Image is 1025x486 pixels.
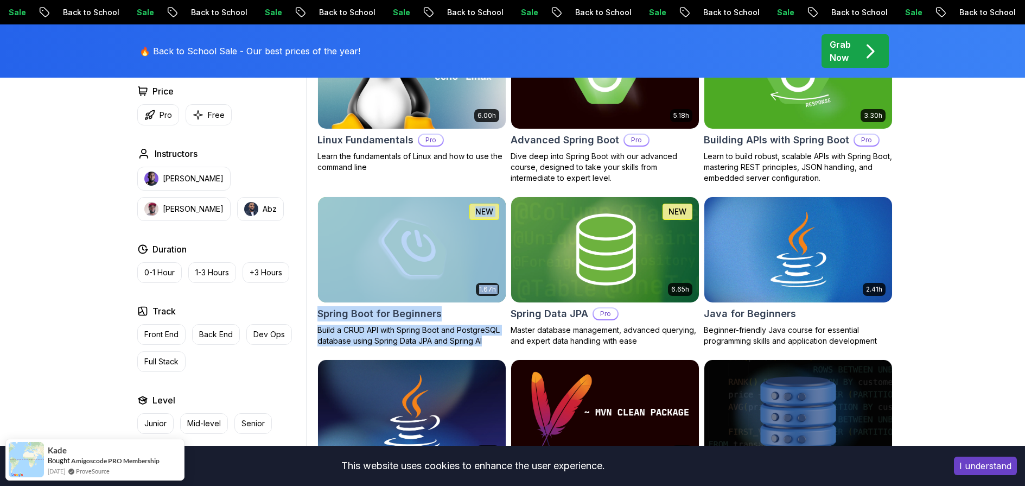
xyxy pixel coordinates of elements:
a: Linux Fundamentals card6.00hLinux FundamentalsProLearn the fundamentals of Linux and how to use t... [317,23,506,173]
p: Sale [748,7,782,18]
a: Spring Data JPA card6.65hNEWSpring Data JPAProMaster database management, advanced querying, and ... [511,197,699,346]
p: [PERSON_NAME] [163,204,224,214]
p: Back to School [674,7,748,18]
img: instructor img [144,202,158,216]
h2: Spring Data JPA [511,306,588,321]
p: Grab Now [830,38,851,64]
a: Java for Beginners card2.41hJava for BeginnersBeginner-friendly Java course for essential program... [704,197,893,346]
button: Accept cookies [954,457,1017,475]
h2: Spring Boot for Beginners [317,306,442,321]
p: [PERSON_NAME] [163,173,224,184]
h2: Java for Beginners [704,306,796,321]
button: Senior [234,413,272,434]
p: Pro [594,308,617,319]
p: 6.00h [478,111,496,120]
img: Spring Data JPA card [511,197,699,302]
h2: Linux Fundamentals [317,132,413,148]
p: Back to School [802,7,876,18]
img: Java for Developers card [318,360,506,465]
button: instructor img[PERSON_NAME] [137,167,231,191]
p: Learn the fundamentals of Linux and how to use the command line [317,151,506,173]
button: Junior [137,413,174,434]
p: 6.65h [671,285,689,294]
button: +3 Hours [243,262,289,283]
h2: Level [152,394,175,407]
p: 3.30h [864,111,882,120]
img: instructor img [144,172,158,186]
p: Beginner-friendly Java course for essential programming skills and application development [704,325,893,346]
img: Spring Boot for Beginners card [318,197,506,302]
p: Front End [144,329,179,340]
img: provesource social proof notification image [9,442,44,477]
p: NEW [669,206,686,217]
h2: Building APIs with Spring Boot [704,132,849,148]
p: Learn to build robust, scalable APIs with Spring Boot, mastering REST principles, JSON handling, ... [704,151,893,184]
p: Master database management, advanced querying, and expert data handling with ease [511,325,699,346]
p: Pro [160,110,172,121]
img: instructor img [244,202,258,216]
p: Back to School [162,7,235,18]
p: Sale [235,7,270,18]
p: Junior [144,418,167,429]
h2: Price [152,85,174,98]
h2: Instructors [155,147,198,160]
p: 1.67h [479,285,496,294]
p: Senior [241,418,265,429]
p: Dev Ops [253,329,285,340]
img: Advanced Databases card [704,360,892,465]
button: Free [186,104,232,125]
img: Maven Essentials card [511,360,699,465]
a: ProveSource [76,466,110,476]
p: Sale [492,7,526,18]
button: Mid-level [180,413,228,434]
p: Back to School [930,7,1004,18]
p: 1-3 Hours [195,267,229,278]
p: Sale [620,7,654,18]
a: Building APIs with Spring Boot card3.30hBuilding APIs with Spring BootProLearn to build robust, s... [704,23,893,184]
p: Dive deep into Spring Boot with our advanced course, designed to take your skills from intermedia... [511,151,699,184]
h2: Track [152,305,176,318]
a: Amigoscode PRO Membership [71,457,160,465]
p: +3 Hours [250,267,282,278]
button: Front End [137,324,186,345]
p: Free [208,110,225,121]
button: Dev Ops [246,324,292,345]
span: Kade [48,446,67,455]
p: Build a CRUD API with Spring Boot and PostgreSQL database using Spring Data JPA and Spring AI [317,325,506,346]
a: Advanced Spring Boot card5.18hAdvanced Spring BootProDive deep into Spring Boot with our advanced... [511,23,699,184]
p: 🔥 Back to School Sale - Our best prices of the year! [139,45,360,58]
a: Spring Boot for Beginners card1.67hNEWSpring Boot for BeginnersBuild a CRUD API with Spring Boot ... [317,197,506,346]
p: Back to School [418,7,492,18]
p: Abz [263,204,277,214]
p: Pro [419,135,443,146]
span: Bought [48,456,70,465]
p: Back to School [290,7,364,18]
p: Sale [107,7,142,18]
p: 5.18h [673,111,689,120]
p: NEW [475,206,493,217]
p: Back to School [546,7,620,18]
div: This website uses cookies to enhance the user experience. [8,454,938,478]
p: Sale [876,7,911,18]
p: Back End [199,329,233,340]
p: 0-1 Hour [144,267,175,278]
p: Sale [364,7,398,18]
button: Pro [137,104,179,125]
p: Pro [625,135,648,146]
p: Mid-level [187,418,221,429]
img: Java for Beginners card [704,197,892,302]
p: Pro [855,135,878,146]
button: instructor imgAbz [237,197,284,221]
p: 2.41h [866,285,882,294]
h2: Duration [152,243,187,256]
p: Full Stack [144,356,179,367]
h2: Advanced Spring Boot [511,132,619,148]
span: [DATE] [48,466,65,476]
p: Back to School [34,7,107,18]
button: 0-1 Hour [137,262,182,283]
button: Full Stack [137,351,186,372]
button: instructor img[PERSON_NAME] [137,197,231,221]
button: Back End [192,324,240,345]
button: 1-3 Hours [188,262,236,283]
